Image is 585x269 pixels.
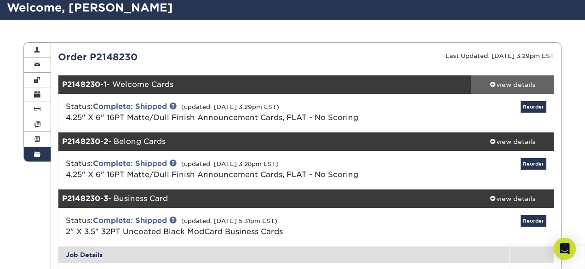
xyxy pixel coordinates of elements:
[446,52,554,59] small: Last Updated: [DATE] 3:29pm EST
[181,103,279,110] small: (updated: [DATE] 3:29pm EST)
[471,194,554,203] div: view details
[58,189,471,208] div: - Business Card
[471,80,554,89] div: view details
[471,132,554,151] a: view details
[181,160,279,167] small: (updated: [DATE] 3:28pm EST)
[59,101,389,123] div: Status:
[66,170,358,179] a: 4.25" X 6" 16PT Matte/Dull Finish Announcement Cards, FLAT - No Scoring
[471,189,554,208] a: view details
[58,246,554,263] div: Job Details
[181,217,277,224] small: (updated: [DATE] 5:31pm EST)
[93,216,167,225] a: Complete: Shipped
[521,158,546,170] a: Reorder
[58,132,471,151] div: - Belong Cards
[471,137,554,146] div: view details
[93,159,167,168] a: Complete: Shipped
[58,75,471,94] div: - Welcome Cards
[59,215,389,237] div: Status:
[51,50,306,64] div: Order P2148230
[554,238,576,260] div: Open Intercom Messenger
[93,102,167,111] a: Complete: Shipped
[62,80,107,89] strong: P2148230-1
[59,158,389,180] div: Status:
[62,194,108,203] strong: P2148230-3
[66,113,358,122] a: 4.25" X 6" 16PT Matte/Dull Finish Announcement Cards, FLAT - No Scoring
[521,101,546,113] a: Reorder
[66,227,283,236] a: 2" X 3.5" 32PT Uncoated Black ModCard Business Cards
[521,215,546,227] a: Reorder
[471,75,554,94] a: view details
[62,137,108,146] strong: P2148230-2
